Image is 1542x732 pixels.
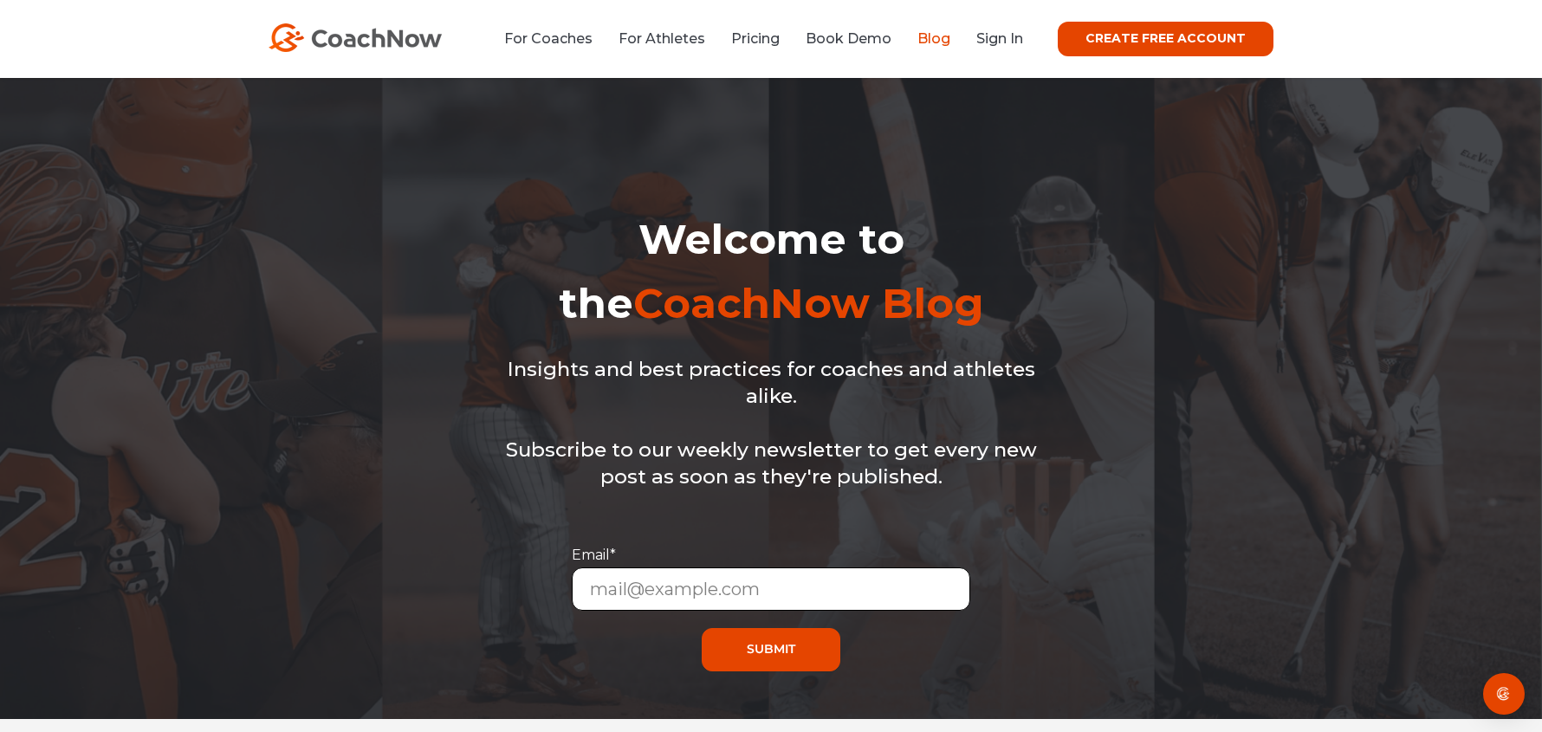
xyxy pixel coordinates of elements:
span: Insights and best practices for coaches and athletes alike. [508,357,1035,408]
a: Blog [917,30,950,47]
a: Sign In [976,30,1023,47]
input: mail@example.com [572,567,970,611]
input: Submit [702,628,840,671]
a: CREATE FREE ACCOUNT [1058,22,1273,56]
a: Book Demo [806,30,891,47]
img: CoachNow Logo [269,23,442,52]
h1: Welcome to the [489,207,1053,336]
div: Open Intercom Messenger [1483,673,1525,715]
a: For Athletes [619,30,705,47]
a: For Coaches [504,30,593,47]
span: CoachNow Blog [633,278,984,328]
span: Email [572,547,610,563]
span: Subscribe to our weekly newsletter to get every new post as soon as they're published. [506,437,1037,489]
a: Pricing [731,30,780,47]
